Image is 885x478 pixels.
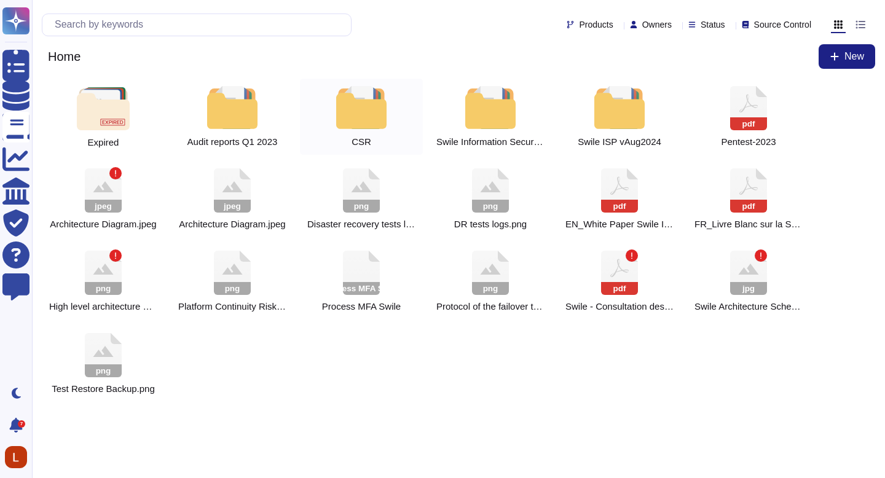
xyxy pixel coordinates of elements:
input: Search by keywords [49,14,351,36]
span: Disaster recovery tests logs.png [307,219,415,230]
span: Expired [88,138,119,147]
span: High level architecture Swile - 2023.png [49,301,157,312]
span: Swile Architecture Schema.jpg [694,301,803,312]
span: Owners [642,20,672,29]
img: folder [77,87,129,130]
span: Swile Information Security Policy [436,136,545,147]
span: Protocol of the failover testing.png [436,301,545,312]
span: EN_White Paper Swile Information Security.pdf [565,219,674,230]
span: Source Control [754,20,811,29]
span: CSR [352,136,371,147]
span: Swile ISP vAug2024 [578,136,661,147]
span: Products [579,20,613,29]
div: 7 [18,420,25,428]
span: Platform Continuity Risks.png [178,301,286,312]
span: Status [701,20,725,29]
span: Home [42,47,87,66]
button: user [2,444,36,471]
button: New [819,44,875,69]
span: New [844,52,864,61]
span: Audit reports Q1 2023 [187,136,278,147]
span: FR_Livre Blanc sur la Sécurité de l'Information Swile.pdf [694,219,803,230]
span: 2023-SWILE - Web Application Assessment - Executive Report v1.0.pdf [721,136,776,147]
span: DR tests logs.png [454,219,527,230]
img: user [5,446,27,468]
span: Swile - Consultation des BSI - Rapport des tests d'intrusion v1.0.pdf [565,301,674,312]
span: Test Restore Backup.png [52,383,155,394]
span: Architecture Diagram.jpeg [179,219,285,230]
span: Process MFA Swile [322,301,401,312]
span: Architecture Diagram.jpeg [50,219,156,230]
